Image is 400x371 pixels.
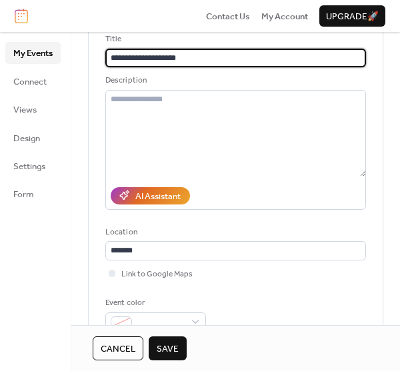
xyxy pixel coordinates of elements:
[13,160,45,173] span: Settings
[15,9,28,23] img: logo
[135,190,181,203] div: AI Assistant
[206,10,250,23] span: Contact Us
[5,42,61,63] a: My Events
[13,188,34,201] span: Form
[105,226,363,239] div: Location
[261,9,308,23] a: My Account
[13,47,53,60] span: My Events
[93,336,143,360] button: Cancel
[5,155,61,177] a: Settings
[105,296,203,310] div: Event color
[5,99,61,120] a: Views
[105,33,363,46] div: Title
[206,9,250,23] a: Contact Us
[13,103,37,117] span: Views
[5,71,61,92] a: Connect
[261,10,308,23] span: My Account
[111,187,190,204] button: AI Assistant
[5,183,61,204] a: Form
[157,342,179,356] span: Save
[319,5,385,27] button: Upgrade🚀
[101,342,135,356] span: Cancel
[149,336,187,360] button: Save
[121,268,193,281] span: Link to Google Maps
[13,132,40,145] span: Design
[5,127,61,149] a: Design
[13,75,47,89] span: Connect
[326,10,379,23] span: Upgrade 🚀
[105,74,363,87] div: Description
